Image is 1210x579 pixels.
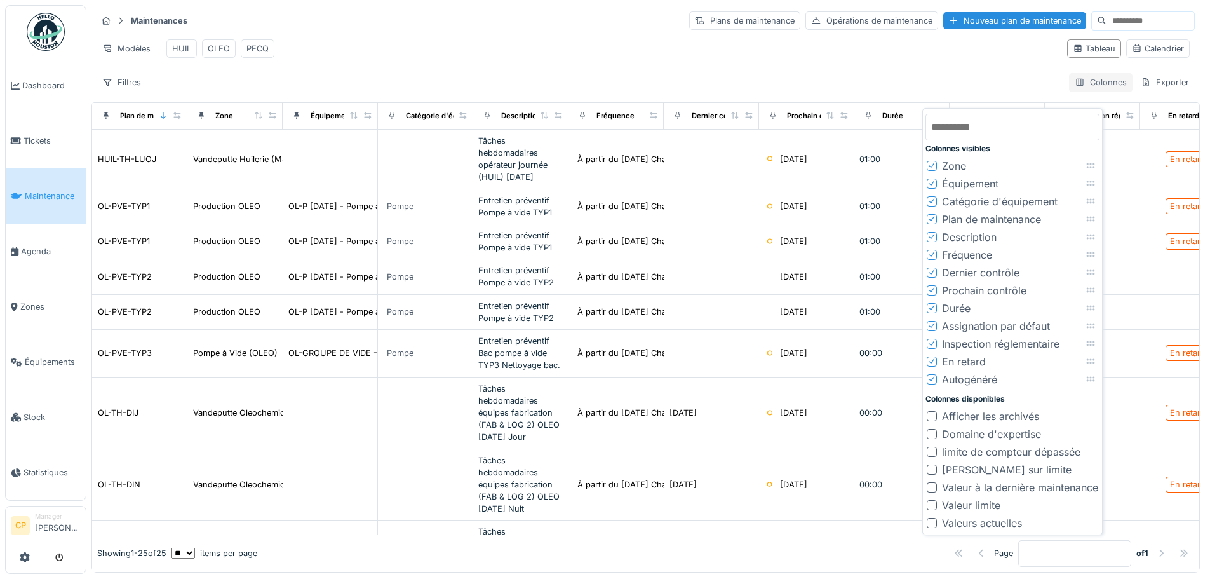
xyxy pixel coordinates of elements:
div: 01:00 [859,271,944,283]
div: Entretien préventif Pompe à vide TYP2 [478,300,563,324]
div: Production OLEO [193,200,260,212]
div: Assignation par défaut [942,318,1050,334]
div: Production OLEO [193,306,260,318]
div: Calendrier [1132,43,1184,55]
div: HUIL [172,43,191,55]
li: Équipement [925,175,1099,193]
div: [DATE] [780,271,807,283]
div: Dernier contrôle [692,111,748,121]
div: [DATE] [780,153,807,165]
div: En retard [1170,235,1206,247]
div: Équipement [942,176,998,191]
div: Tâches hebdomadaires équipes fabrication (FAB & LOG 2) OLEO [DATE] Jour [478,383,563,444]
div: Dernier contrôle [942,265,1019,280]
div: [DATE] [780,306,807,318]
div: OL-P [DATE] - Pompe à vide 2 (côté SPF11) [288,235,455,247]
div: limite de compteur dépassée [942,444,1080,460]
div: PECQ [246,43,269,55]
div: 00:00 [859,407,944,419]
div: 01:00 [859,153,944,165]
div: Zone [942,158,966,174]
div: Équipement [311,111,353,121]
div: Nouveau plan de maintenance [943,12,1086,29]
div: Pompe [387,271,413,283]
div: Afficher les archivés [942,409,1039,424]
div: OL-PVE-TYP2 [98,306,152,318]
div: OL-P [DATE] - Pompe à vide 1 (côté R4) [288,271,442,283]
div: Fréquence [942,247,992,262]
div: À partir du [DATE] Chaque 3 an(s) le premie... [577,306,756,318]
div: [PERSON_NAME] sur limite [942,462,1072,477]
div: [DATE] [780,347,807,359]
li: Assignation par défaut [925,317,1099,335]
div: OL-TH-DIJ [98,407,138,419]
div: À partir du [DATE] Chaque 4 mois le premier... [577,200,757,212]
div: Inspection réglementaire [942,336,1059,351]
span: Dashboard [22,79,81,92]
li: Zone [925,157,1099,175]
span: Agenda [21,245,81,257]
div: OL-PVE-TYP3 [98,347,152,359]
div: items per page [171,547,257,559]
div: Filtres [97,73,147,92]
div: À partir du [DATE] Chaque 1 semaine(s) le D... [577,407,756,419]
div: 00:00 [859,347,944,359]
div: Pompe à Vide (OLEO) [193,347,278,359]
div: OL-PVE-TYP1 [98,235,150,247]
div: Vandeputte Oleochemicals (MSC) [193,479,323,491]
div: Colonnes disponibles [925,393,1099,405]
div: Production OLEO [193,235,260,247]
div: Entretien préventif Pompe à vide TYP1 [478,229,563,254]
div: Pompe [387,306,413,318]
div: Pompe [387,200,413,212]
div: 01:00 [859,200,944,212]
div: Vandeputte Oleochemicals (MSC) [193,407,323,419]
strong: of 1 [1136,547,1148,559]
div: OL-TH-DIN [98,479,140,491]
div: En retard [1170,479,1206,491]
div: En retard [1170,153,1206,165]
div: Manager [35,512,81,521]
div: Colonnes [1069,73,1133,92]
span: Stock [24,411,81,423]
div: En retard [1170,347,1206,359]
div: Opérations de maintenance [805,11,938,30]
li: [PERSON_NAME] [35,512,81,539]
div: Inspection réglementaire [1073,111,1160,121]
div: Domaine d'expertise [942,426,1041,442]
div: Page [994,547,1013,559]
span: Statistiques [24,467,81,479]
div: À partir du [DATE] Chaque 4 mois le premier... [577,347,757,359]
div: [DATE] [780,479,807,491]
div: HUIL-TH-LUOJ [98,153,156,165]
div: Tâches hebdomadaires équipes fabrication (FAB & LOG 2) OLEO [DATE] Nuit [478,454,563,515]
li: Catégorie d'équipement [925,193,1099,210]
div: OLEO [208,43,230,55]
li: Inspection réglementaire [925,335,1099,353]
div: Catégorie d'équipement [406,111,490,121]
div: Showing 1 - 25 of 25 [97,547,166,559]
div: Entretien préventif Pompe à vide TYP2 [478,264,563,289]
div: Pompe [387,347,413,359]
div: OL-PVE-TYP1 [98,200,150,212]
div: Valeur à la dernière maintenance [942,480,1098,495]
img: Badge_color-CXgf-gQk.svg [27,13,65,51]
div: [DATE] [669,407,697,419]
strong: Maintenances [126,15,192,27]
div: Zone [215,111,233,121]
div: OL-GROUPE DE VIDE - Groupe de vide [288,347,440,359]
div: Colonnes visibles [925,143,1099,154]
div: Fréquence [596,111,635,121]
li: Plan de maintenance [925,210,1099,228]
div: Exporter [1135,73,1195,92]
li: Description [925,228,1099,246]
li: Prochain contrôle [925,282,1099,299]
li: En retard [925,353,1099,371]
div: Modèles [97,39,156,58]
div: Pompe [387,235,413,247]
div: Durée [882,111,903,121]
span: Équipements [25,356,81,368]
li: Fréquence [925,246,1099,264]
div: Vandeputte Huilerie (MSC) [193,153,296,165]
li: Dernier contrôle [925,264,1099,282]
